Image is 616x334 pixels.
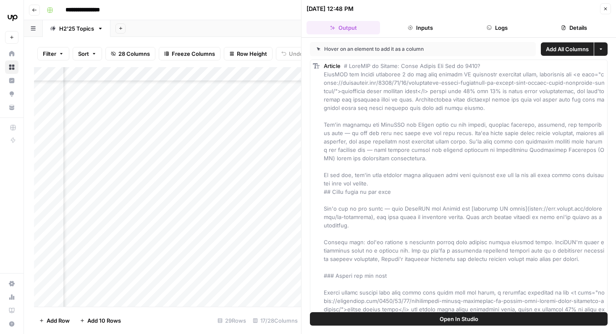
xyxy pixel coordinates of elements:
[5,47,18,60] a: Home
[118,50,150,58] span: 28 Columns
[224,47,273,60] button: Row Height
[307,21,380,34] button: Output
[172,50,215,58] span: Freeze Columns
[5,101,18,114] a: Your Data
[105,47,155,60] button: 28 Columns
[440,315,478,323] span: Open In Studio
[5,7,18,28] button: Workspace: Upwork
[317,45,477,53] div: Hover on an element to add it as a column
[5,60,18,74] a: Browse
[37,47,69,60] button: Filter
[5,290,18,304] a: Usage
[5,74,18,87] a: Insights
[5,10,20,25] img: Upwork Logo
[307,5,354,13] div: [DATE] 12:48 PM
[383,21,457,34] button: Inputs
[5,277,18,290] a: Settings
[78,50,89,58] span: Sort
[310,312,608,326] button: Open In Studio
[276,47,309,60] button: Undo
[537,21,611,34] button: Details
[289,50,303,58] span: Undo
[541,42,594,56] button: Add All Columns
[5,317,18,331] button: Help + Support
[5,304,18,317] a: Learning Hub
[237,50,267,58] span: Row Height
[461,21,534,34] button: Logs
[249,314,301,327] div: 17/28 Columns
[73,47,102,60] button: Sort
[75,314,126,327] button: Add 10 Rows
[47,316,70,325] span: Add Row
[43,20,110,37] a: H2'25 Topics
[43,50,56,58] span: Filter
[159,47,220,60] button: Freeze Columns
[214,314,249,327] div: 29 Rows
[87,316,121,325] span: Add 10 Rows
[5,87,18,101] a: Opportunities
[546,45,589,53] span: Add All Columns
[34,314,75,327] button: Add Row
[59,24,94,33] div: H2'25 Topics
[324,63,341,69] span: Article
